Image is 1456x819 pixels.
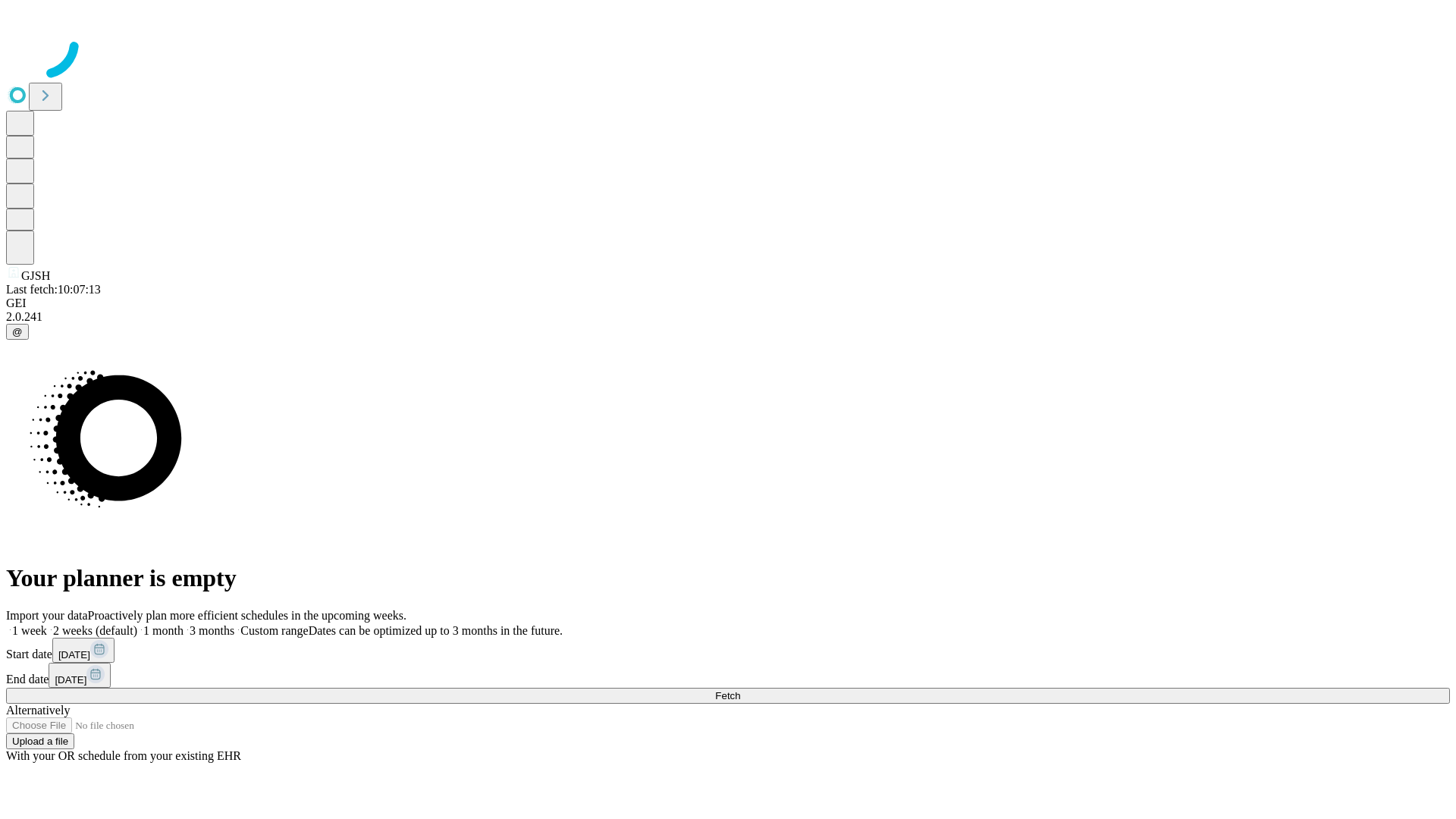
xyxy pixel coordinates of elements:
[240,624,308,637] span: Custom range
[53,624,137,637] span: 2 weeks (default)
[190,624,234,637] span: 3 months
[143,624,184,637] span: 1 month
[6,704,70,717] span: Alternatively
[49,663,111,688] button: [DATE]
[88,609,406,622] span: Proactively plan more efficient schedules in the upcoming weeks.
[309,624,563,637] span: Dates can be optimized up to 3 months in the future.
[21,269,50,282] span: GJSH
[6,283,101,296] span: Last fetch: 10:07:13
[6,310,1450,324] div: 2.0.241
[6,324,29,340] button: @
[6,688,1450,704] button: Fetch
[6,297,1450,310] div: GEI
[6,638,1450,663] div: Start date
[6,663,1450,688] div: End date
[52,638,115,663] button: [DATE]
[12,624,47,637] span: 1 week
[58,649,90,661] span: [DATE]
[6,733,74,749] button: Upload a file
[6,564,1450,592] h1: Your planner is empty
[55,674,86,686] span: [DATE]
[12,326,23,337] span: @
[715,690,740,701] span: Fetch
[6,609,88,622] span: Import your data
[6,749,241,762] span: With your OR schedule from your existing EHR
